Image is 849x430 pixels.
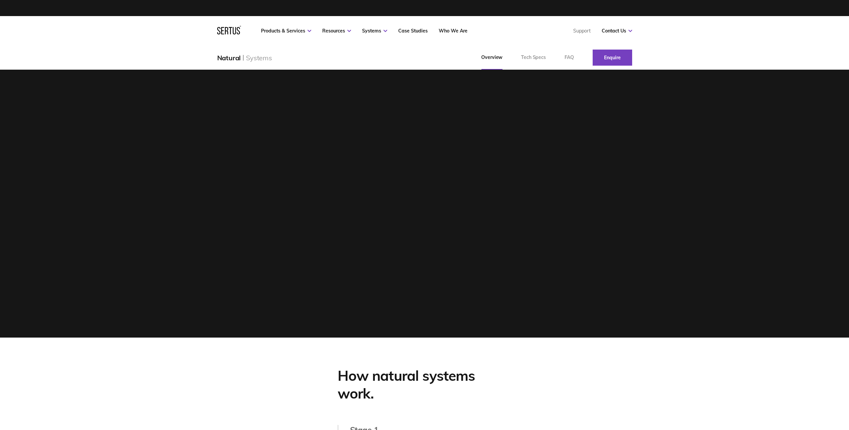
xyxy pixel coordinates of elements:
[246,54,272,62] div: Systems
[217,54,241,62] div: Natural
[602,28,632,34] a: Contact Us
[322,28,351,34] a: Resources
[573,28,591,34] a: Support
[439,28,468,34] a: Who We Are
[398,28,428,34] a: Case Studies
[261,28,311,34] a: Products & Services
[338,367,512,402] div: How natural systems work.
[555,46,583,70] a: FAQ
[593,50,632,66] a: Enquire
[512,46,555,70] a: Tech Specs
[362,28,387,34] a: Systems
